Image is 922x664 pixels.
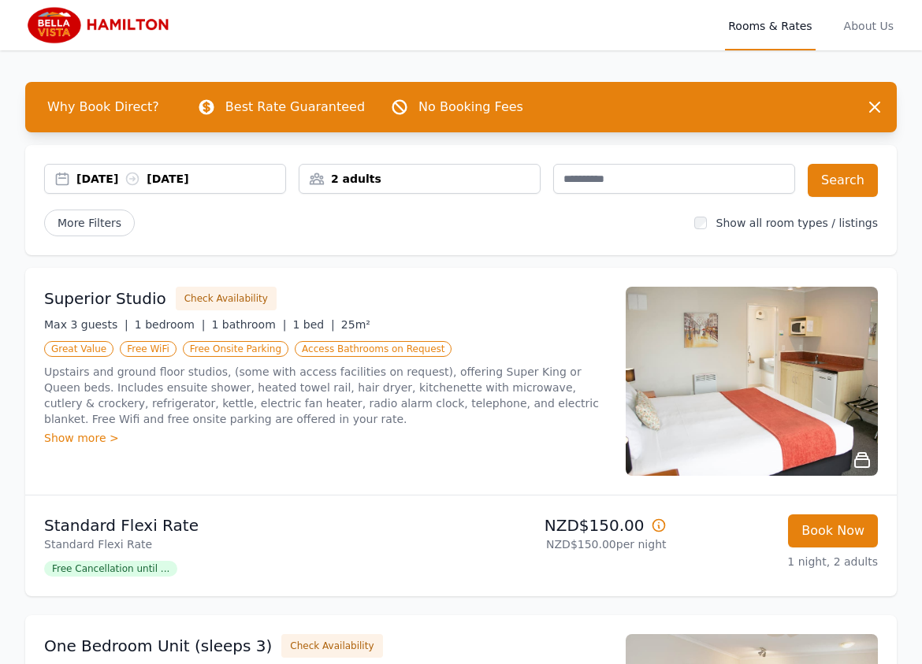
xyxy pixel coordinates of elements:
[788,514,878,547] button: Book Now
[25,6,177,44] img: Bella Vista Hamilton
[44,210,135,236] span: More Filters
[44,430,607,446] div: Show more >
[183,341,288,357] span: Free Onsite Parking
[76,171,285,187] div: [DATE] [DATE]
[467,514,667,536] p: NZD$150.00
[418,98,523,117] p: No Booking Fees
[467,536,667,552] p: NZD$150.00 per night
[44,287,166,310] h3: Superior Studio
[281,634,382,658] button: Check Availability
[299,171,540,187] div: 2 adults
[44,536,455,552] p: Standard Flexi Rate
[135,318,206,331] span: 1 bedroom |
[120,341,177,357] span: Free WiFi
[808,164,878,197] button: Search
[44,341,113,357] span: Great Value
[341,318,370,331] span: 25m²
[176,287,277,310] button: Check Availability
[44,514,455,536] p: Standard Flexi Rate
[679,554,879,569] p: 1 night, 2 adults
[292,318,334,331] span: 1 bed |
[44,635,272,657] h3: One Bedroom Unit (sleeps 3)
[44,318,128,331] span: Max 3 guests |
[44,364,607,427] p: Upstairs and ground floor studios, (some with access facilities on request), offering Super King ...
[716,217,878,229] label: Show all room types / listings
[211,318,286,331] span: 1 bathroom |
[44,561,177,577] span: Free Cancellation until ...
[35,91,172,123] span: Why Book Direct?
[225,98,365,117] p: Best Rate Guaranteed
[295,341,452,357] span: Access Bathrooms on Request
